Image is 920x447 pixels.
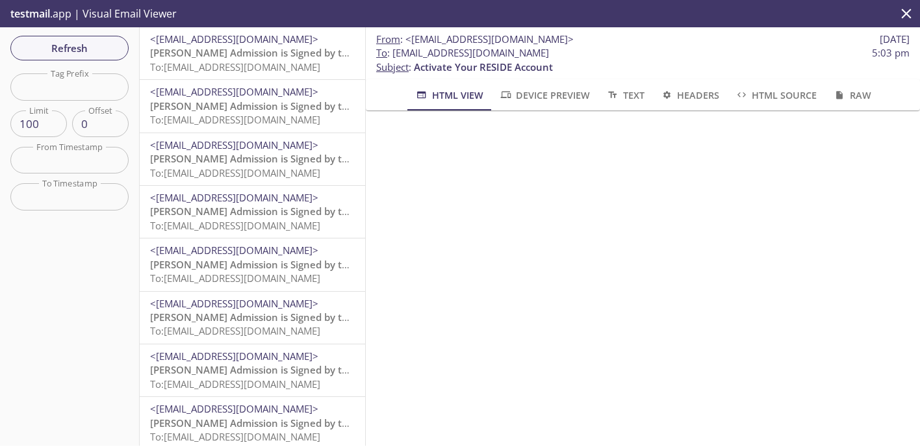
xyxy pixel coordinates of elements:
span: Headers [660,87,719,103]
span: <[EMAIL_ADDRESS][DOMAIN_NAME]> [150,244,318,257]
span: [PERSON_NAME] Admission is Signed by the Resident [150,363,398,376]
span: [PERSON_NAME] Admission is Signed by the Resident [150,46,398,59]
span: <[EMAIL_ADDRESS][DOMAIN_NAME]> [150,32,318,45]
p: : [376,46,910,74]
span: [PERSON_NAME] Admission is Signed by the Resident [150,205,398,218]
span: 5:03 pm [872,46,910,60]
span: To [376,46,387,59]
div: <[EMAIL_ADDRESS][DOMAIN_NAME]>[PERSON_NAME] Admission is Signed by the ResidentTo:[EMAIL_ADDRESS]... [140,80,365,132]
div: <[EMAIL_ADDRESS][DOMAIN_NAME]>[PERSON_NAME] Admission is Signed by the ResidentTo:[EMAIL_ADDRESS]... [140,344,365,396]
span: <[EMAIL_ADDRESS][DOMAIN_NAME]> [150,191,318,204]
span: testmail [10,6,50,21]
span: To: [EMAIL_ADDRESS][DOMAIN_NAME] [150,272,320,285]
span: [PERSON_NAME] Admission is Signed by the Resident [150,416,398,429]
span: To: [EMAIL_ADDRESS][DOMAIN_NAME] [150,430,320,443]
div: <[EMAIL_ADDRESS][DOMAIN_NAME]>[PERSON_NAME] Admission is Signed by the ResidentTo:[EMAIL_ADDRESS]... [140,186,365,238]
span: Raw [832,87,871,103]
div: <[EMAIL_ADDRESS][DOMAIN_NAME]>[PERSON_NAME] Admission is Signed by the ResidentTo:[EMAIL_ADDRESS]... [140,292,365,344]
span: : [EMAIL_ADDRESS][DOMAIN_NAME] [376,46,549,60]
span: From [376,32,400,45]
span: [PERSON_NAME] Admission is Signed by the Resident [150,152,398,165]
span: HTML Source [735,87,817,103]
span: : [376,32,574,46]
div: <[EMAIL_ADDRESS][DOMAIN_NAME]>[PERSON_NAME] Admission is Signed by the ResidentTo:[EMAIL_ADDRESS]... [140,238,365,290]
span: <[EMAIL_ADDRESS][DOMAIN_NAME]> [150,138,318,151]
span: Activate Your RESIDE Account [414,60,553,73]
span: <[EMAIL_ADDRESS][DOMAIN_NAME]> [150,85,318,98]
span: To: [EMAIL_ADDRESS][DOMAIN_NAME] [150,113,320,126]
span: HTML View [415,87,483,103]
span: Refresh [21,40,118,57]
span: <[EMAIL_ADDRESS][DOMAIN_NAME]> [150,350,318,363]
button: Refresh [10,36,129,60]
span: <[EMAIL_ADDRESS][DOMAIN_NAME]> [150,402,318,415]
span: To: [EMAIL_ADDRESS][DOMAIN_NAME] [150,324,320,337]
span: [DATE] [880,32,910,46]
span: To: [EMAIL_ADDRESS][DOMAIN_NAME] [150,219,320,232]
span: To: [EMAIL_ADDRESS][DOMAIN_NAME] [150,166,320,179]
div: <[EMAIL_ADDRESS][DOMAIN_NAME]>[PERSON_NAME] Admission is Signed by the ResidentTo:[EMAIL_ADDRESS]... [140,133,365,185]
span: Device Preview [499,87,590,103]
span: Subject [376,60,409,73]
span: <[EMAIL_ADDRESS][DOMAIN_NAME]> [405,32,574,45]
span: Text [606,87,644,103]
span: [PERSON_NAME] Admission is Signed by the Resident [150,99,398,112]
span: <[EMAIL_ADDRESS][DOMAIN_NAME]> [150,297,318,310]
span: To: [EMAIL_ADDRESS][DOMAIN_NAME] [150,377,320,390]
span: [PERSON_NAME] Admission is Signed by the Resident [150,258,398,271]
div: <[EMAIL_ADDRESS][DOMAIN_NAME]>[PERSON_NAME] Admission is Signed by the ResidentTo:[EMAIL_ADDRESS]... [140,27,365,79]
span: To: [EMAIL_ADDRESS][DOMAIN_NAME] [150,60,320,73]
span: [PERSON_NAME] Admission is Signed by the Resident [150,311,398,324]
